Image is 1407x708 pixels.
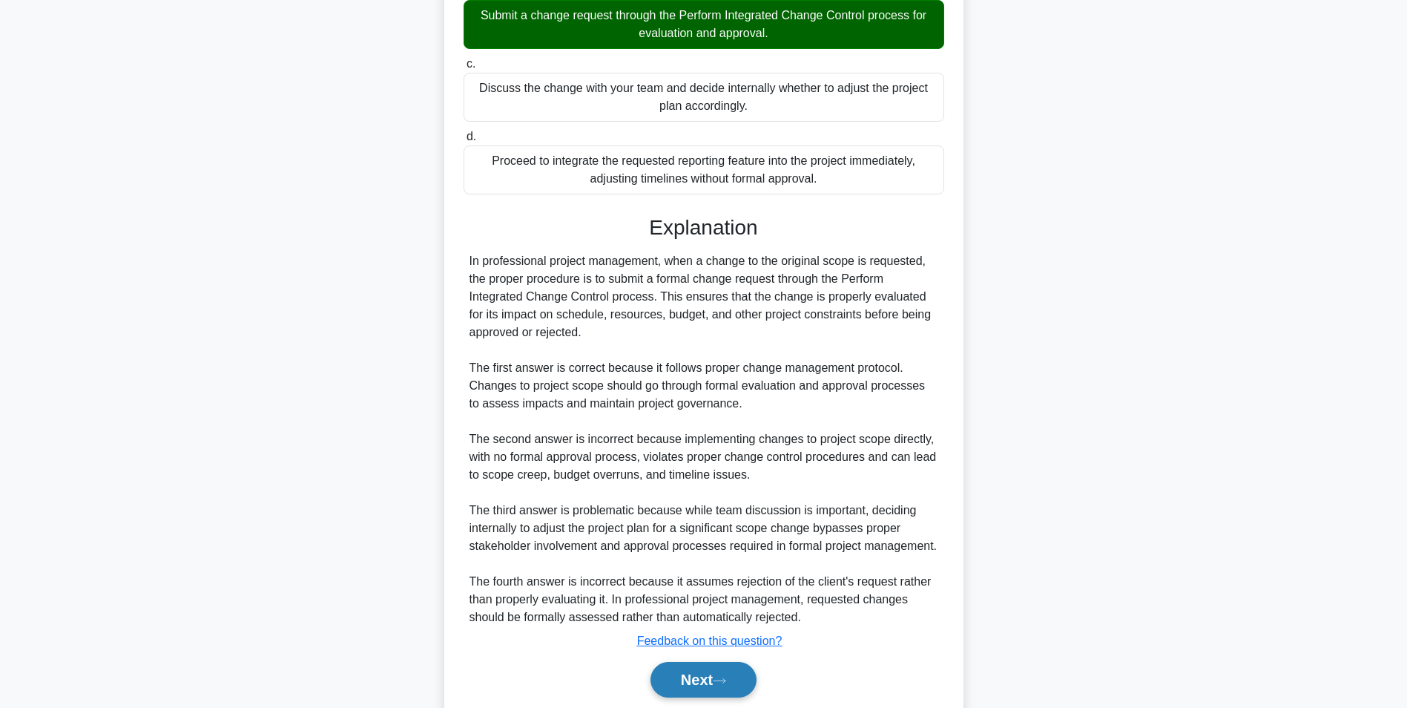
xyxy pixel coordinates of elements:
[469,252,938,626] div: In professional project management, when a change to the original scope is requested, the proper ...
[464,73,944,122] div: Discuss the change with your team and decide internally whether to adjust the project plan accord...
[467,130,476,142] span: d.
[472,215,935,240] h3: Explanation
[467,57,475,70] span: c.
[464,145,944,194] div: Proceed to integrate the requested reporting feature into the project immediately, adjusting time...
[637,635,782,647] a: Feedback on this question?
[650,662,757,698] button: Next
